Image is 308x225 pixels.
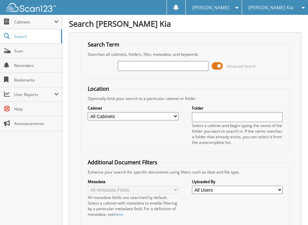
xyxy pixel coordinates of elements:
span: Scan [14,48,59,54]
span: [PERSON_NAME] [192,6,229,10]
legend: Location [84,85,112,92]
span: Cabinets [14,19,54,25]
span: Announcements [14,121,59,126]
div: Enhance your search for specific documents using filters such as date and file type. [84,169,286,175]
label: Cabinet [88,105,178,111]
div: Select a cabinet and begin typing the name of the folder you want to search in. If the name match... [192,123,283,145]
img: scan123-logo-white.svg [7,3,56,12]
span: Reminders [14,63,59,68]
span: Search [14,34,58,39]
span: User Reports [14,92,54,97]
span: Bookmarks [14,77,59,83]
span: Advanced Search [227,64,256,69]
div: All metadata fields are searched by default. Select a cabinet with metadata to enable filtering b... [88,195,178,217]
div: Optionally limit your search to a particular cabinet or folder [84,96,286,101]
span: Help [14,106,59,112]
a: here [114,211,123,217]
legend: Search Term [84,41,123,48]
h1: Search [PERSON_NAME] Kia [69,18,301,29]
label: Uploaded By [192,179,283,184]
legend: Additional Document Filters [84,159,161,166]
div: Searches all cabinets, folders, files, metadata, and keywords [84,51,286,57]
label: Folder [192,105,283,111]
span: [PERSON_NAME] Kia [248,6,293,10]
label: Metadata [88,179,178,184]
